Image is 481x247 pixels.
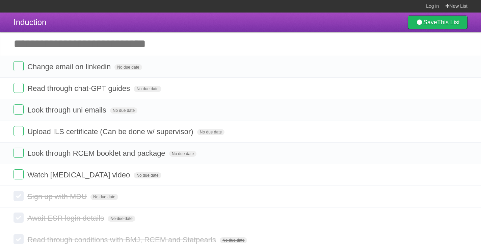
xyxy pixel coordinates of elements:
span: Upload ILS certificate (Can be done w/ supervisor) [27,127,195,136]
span: Change email on linkedin [27,63,112,71]
span: Look through RCEM booklet and package [27,149,167,157]
span: Await ESR login details [27,214,106,222]
label: Done [14,191,24,201]
span: No due date [220,237,247,243]
label: Done [14,169,24,179]
span: Induction [14,18,46,27]
span: No due date [134,172,161,178]
b: This List [437,19,460,26]
label: Done [14,83,24,93]
label: Done [14,148,24,158]
label: Done [14,61,24,71]
span: No due date [169,151,196,157]
span: Read through chat-GPT guides [27,84,132,93]
a: SaveThis List [408,16,467,29]
span: Watch [MEDICAL_DATA] video [27,171,132,179]
label: Done [14,234,24,244]
span: No due date [108,216,135,222]
label: Done [14,126,24,136]
label: Done [14,104,24,115]
span: No due date [114,64,142,70]
label: Done [14,213,24,223]
span: Read through conditions with BMJ, RCEM and Statpearls [27,236,218,244]
span: No due date [110,107,137,114]
span: No due date [197,129,224,135]
span: Sign up with MDU [27,192,88,201]
span: No due date [90,194,118,200]
span: No due date [134,86,161,92]
span: Look through uni emails [27,106,108,114]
